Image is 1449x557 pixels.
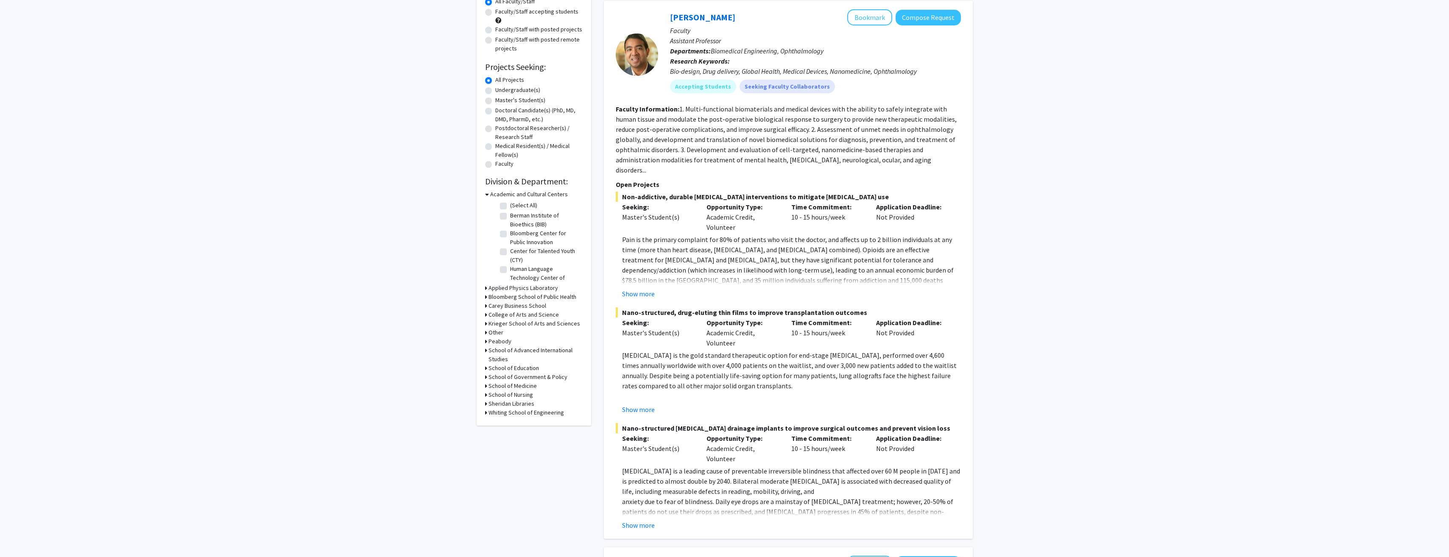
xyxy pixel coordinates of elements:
[489,284,558,292] h3: Applied Physics Laboratory
[495,106,583,124] label: Doctoral Candidate(s) (PhD, MD, DMD, PharmD, etc.)
[495,25,582,34] label: Faculty/Staff with posted projects
[616,105,679,113] b: Faculty Information:
[622,212,694,222] div: Master's Student(s)
[785,433,870,464] div: 10 - 15 hours/week
[616,192,961,202] span: Non-addictive, durable [MEDICAL_DATA] interventions to mitigate [MEDICAL_DATA] use
[622,289,655,299] button: Show more
[489,408,564,417] h3: Whiting School of Engineering
[700,433,785,464] div: Academic Credit, Volunteer
[489,373,567,382] h3: School of Government & Policy
[495,142,583,159] label: Medical Resident(s) / Medical Fellow(s)
[510,229,581,247] label: Bloomberg Center for Public Innovation
[489,328,503,337] h3: Other
[622,234,961,306] p: Pain is the primary complaint for 80% of patients who visit the doctor, and affects up to 2 billi...
[489,292,576,301] h3: Bloomberg School of Public Health
[622,328,694,338] div: Master's Student(s)
[622,466,961,496] p: [MEDICAL_DATA] is a leading cause of preventable irreversible blindness that affected over 60 M p...
[706,317,779,328] p: Opportunity Type:
[791,433,863,443] p: Time Commitment:
[670,47,711,55] b: Departments:
[495,35,583,53] label: Faculty/Staff with posted remote projects
[670,80,736,93] mat-chip: Accepting Students
[670,12,735,22] a: [PERSON_NAME]
[622,520,655,530] button: Show more
[510,201,537,210] label: (Select All)
[489,364,539,373] h3: School of Education
[711,47,824,55] span: Biomedical Engineering, Ophthalmology
[489,346,583,364] h3: School of Advanced International Studies
[6,519,36,551] iframe: Chat
[785,202,870,232] div: 10 - 15 hours/week
[706,433,779,443] p: Opportunity Type:
[670,66,961,76] div: Bio-design, Drug delivery, Global Health, Medical Devices, Nanomedicine, Ophthalmology
[876,202,948,212] p: Application Deadline:
[485,176,583,187] h2: Division & Department:
[896,10,961,25] button: Compose Request to Kunal Parikh
[616,105,957,174] fg-read-more: 1. Multi-functional biomaterials and medical devices with the ability to safely integrate with hu...
[495,96,545,105] label: Master's Student(s)
[489,337,511,346] h3: Peabody
[670,36,961,46] p: Assistant Professor
[616,423,961,433] span: Nano-structured [MEDICAL_DATA] drainage implants to improve surgical outcomes and prevent vision ...
[489,399,534,408] h3: Sheridan Libraries
[706,202,779,212] p: Opportunity Type:
[489,382,537,390] h3: School of Medicine
[700,202,785,232] div: Academic Credit, Volunteer
[740,80,835,93] mat-chip: Seeking Faculty Collaborators
[622,443,694,454] div: Master's Student(s)
[510,211,581,229] label: Berman Institute of Bioethics (BIB)
[489,319,580,328] h3: Krieger School of Arts and Sciences
[847,9,892,25] button: Add Kunal Parikh to Bookmarks
[495,124,583,142] label: Postdoctoral Researcher(s) / Research Staff
[489,310,559,319] h3: College of Arts and Science
[489,390,533,399] h3: School of Nursing
[622,317,694,328] p: Seeking:
[785,317,870,348] div: 10 - 15 hours/week
[485,62,583,72] h2: Projects Seeking:
[670,57,730,65] b: Research Keywords:
[876,317,948,328] p: Application Deadline:
[495,159,514,168] label: Faculty
[622,404,655,415] button: Show more
[870,202,955,232] div: Not Provided
[622,202,694,212] p: Seeking:
[616,307,961,317] span: Nano-structured, drug-eluting thin films to improve transplantation outcomes
[670,25,961,36] p: Faculty
[791,202,863,212] p: Time Commitment:
[510,247,581,265] label: Center for Talented Youth (CTY)
[510,265,581,291] label: Human Language Technology Center of Excellence (HLTCOE)
[870,317,955,348] div: Not Provided
[622,350,961,391] p: [MEDICAL_DATA] is the gold standard therapeutic option for end-stage [MEDICAL_DATA], performed ov...
[870,433,955,464] div: Not Provided
[622,433,694,443] p: Seeking:
[876,433,948,443] p: Application Deadline:
[495,75,524,84] label: All Projects
[700,317,785,348] div: Academic Credit, Volunteer
[490,190,568,199] h3: Academic and Cultural Centers
[616,179,961,189] p: Open Projects
[495,7,578,16] label: Faculty/Staff accepting students
[489,301,546,310] h3: Carey Business School
[495,86,540,95] label: Undergraduate(s)
[791,317,863,328] p: Time Commitment:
